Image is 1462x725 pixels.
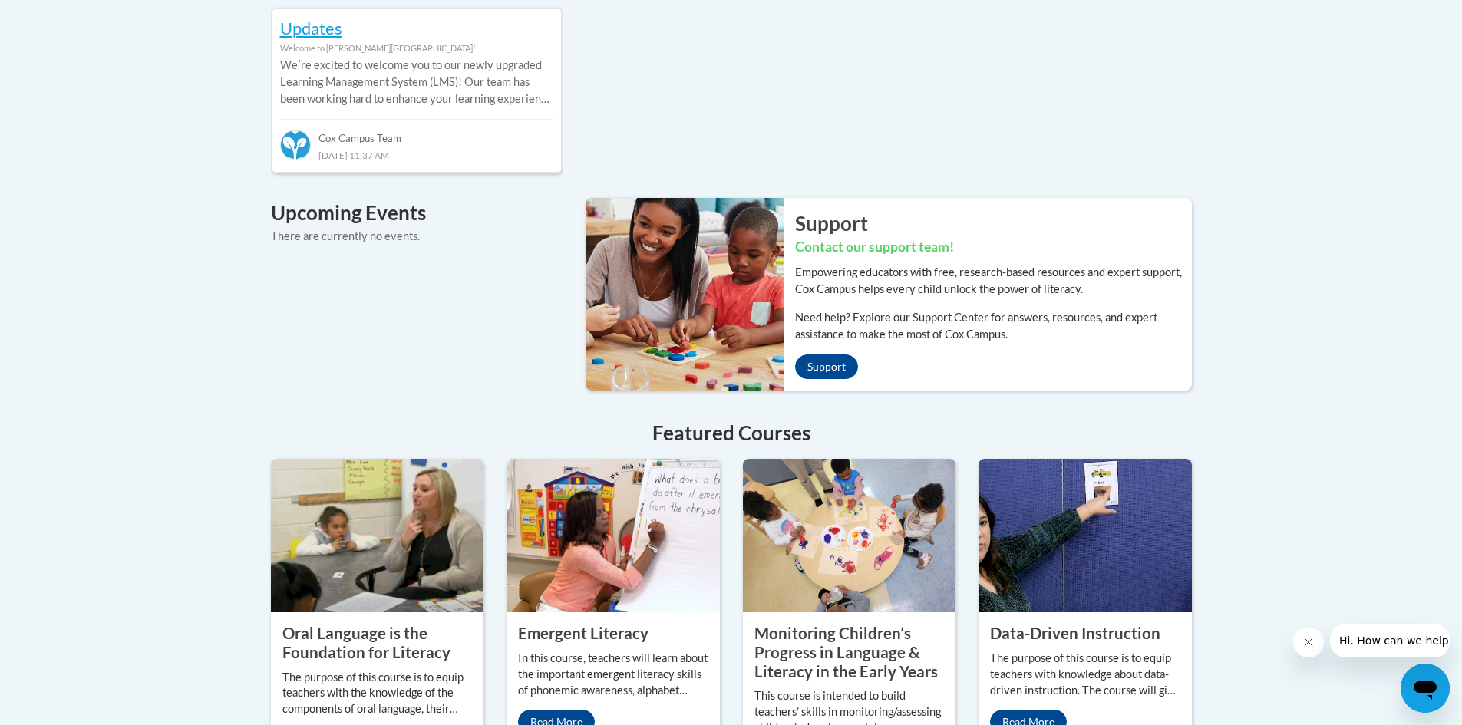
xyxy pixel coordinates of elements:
iframe: Close message [1293,627,1324,657]
div: Cox Campus Team [280,119,553,147]
p: In this course, teachers will learn about the important emergent literacy skills of phonemic awar... [518,651,708,699]
h2: Support [795,209,1192,237]
img: Monitoring Children’s Progress in Language & Literacy in the Early Years [743,459,956,612]
span: Hi. How can we help? [9,11,124,23]
span: There are currently no events. [271,229,420,242]
iframe: Message from company [1330,624,1450,657]
h4: Featured Courses [271,418,1192,448]
p: The purpose of this course is to equip teachers with the knowledge of the components of oral lang... [282,670,473,718]
img: Cox Campus Team [280,130,311,160]
h4: Upcoming Events [271,198,563,228]
img: Emergent Literacy [507,459,720,612]
div: Welcome to [PERSON_NAME][GEOGRAPHIC_DATA]! [280,40,553,57]
img: ... [574,198,784,390]
a: Updates [280,18,342,38]
property: Oral Language is the Foundation for Literacy [282,624,450,661]
p: Weʹre excited to welcome you to our newly upgraded Learning Management System (LMS)! Our team has... [280,57,553,107]
iframe: Button to launch messaging window [1401,664,1450,713]
img: Oral Language is the Foundation for Literacy [271,459,484,612]
property: Emergent Literacy [518,624,648,642]
div: [DATE] 11:37 AM [280,147,553,163]
img: Data-Driven Instruction [979,459,1192,612]
h3: Contact our support team! [795,238,1192,257]
property: Data-Driven Instruction [990,624,1160,642]
a: Support [795,354,858,379]
p: The purpose of this course is to equip teachers with knowledge about data-driven instruction. The... [990,651,1180,699]
property: Monitoring Children’s Progress in Language & Literacy in the Early Years [754,624,938,680]
p: Need help? Explore our Support Center for answers, resources, and expert assistance to make the m... [795,309,1192,343]
p: Empowering educators with free, research-based resources and expert support, Cox Campus helps eve... [795,264,1192,298]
